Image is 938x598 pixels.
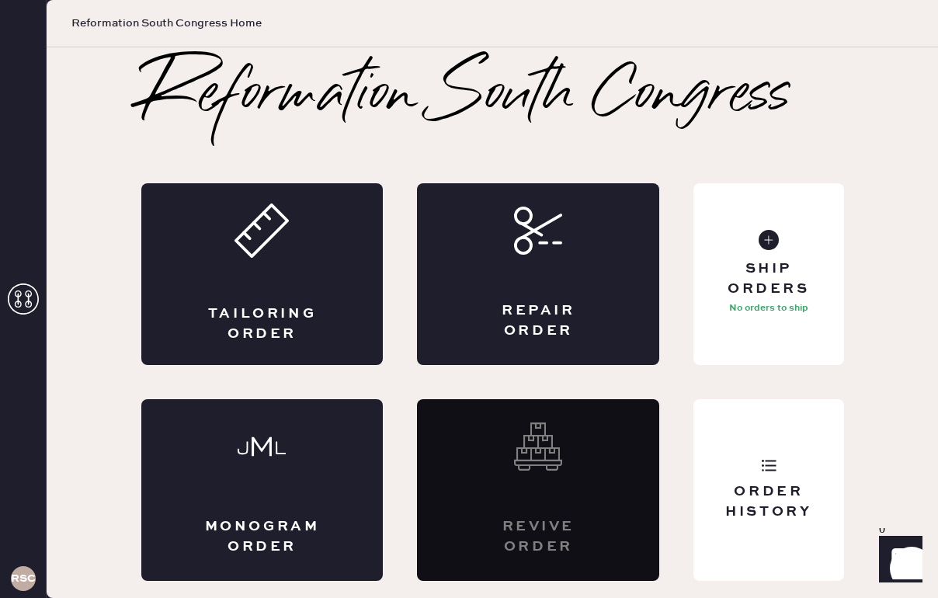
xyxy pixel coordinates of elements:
[141,65,790,127] h2: Reformation South Congress
[479,517,597,556] div: Revive order
[203,517,321,556] div: Monogram Order
[203,304,321,343] div: Tailoring Order
[864,528,931,595] iframe: Front Chat
[706,259,831,298] div: Ship Orders
[479,301,597,340] div: Repair Order
[71,16,262,31] span: Reformation South Congress Home
[706,482,831,521] div: Order History
[11,573,36,584] h3: RSCA
[729,299,808,318] p: No orders to ship
[417,399,659,581] div: Interested? Contact us at care@hemster.co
